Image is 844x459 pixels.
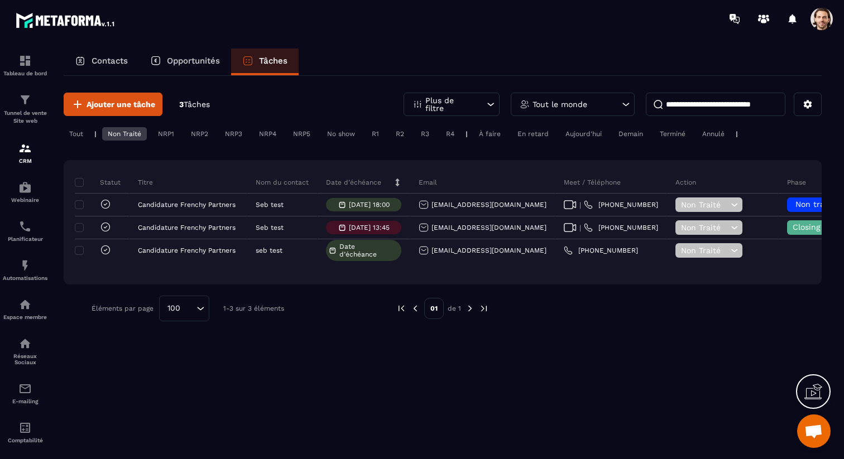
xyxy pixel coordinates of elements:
img: prev [396,303,406,313]
img: formation [18,54,32,67]
div: Terminé [654,127,691,141]
p: Comptabilité [3,437,47,443]
div: R2 [390,127,410,141]
p: Plus de filtre [425,96,474,112]
a: accountantaccountantComptabilité [3,413,47,452]
img: prev [410,303,420,313]
p: | [94,130,97,138]
p: [DATE] 13:45 [349,224,390,231]
p: Titre [138,178,153,187]
div: Tout [64,127,89,141]
p: Éléments par page [92,305,154,312]
span: Non Traité [681,223,728,232]
a: Tâches [231,49,299,75]
p: CRM [3,158,47,164]
p: Statut [78,178,121,187]
div: Non Traité [102,127,147,141]
div: R3 [415,127,435,141]
span: 100 [164,302,184,315]
p: Date d’échéance [326,178,381,187]
img: automations [18,259,32,272]
button: Ajouter une tâche [64,93,162,116]
div: NRP2 [185,127,214,141]
img: automations [18,181,32,194]
a: formationformationTableau de bord [3,46,47,85]
span: Non Traité [681,246,728,255]
a: formationformationCRM [3,133,47,172]
img: formation [18,93,32,107]
p: 01 [424,298,444,319]
div: Annulé [697,127,730,141]
img: formation [18,142,32,155]
span: | [579,224,581,232]
div: R1 [366,127,385,141]
a: automationsautomationsEspace membre [3,289,47,328]
div: NRP1 [152,127,180,141]
input: Search for option [184,302,194,315]
img: social-network [18,337,32,350]
div: R4 [440,127,460,141]
p: Webinaire [3,197,47,203]
p: [DATE] 18:00 [349,201,390,209]
p: seb test [256,247,282,254]
img: automations [18,298,32,311]
a: formationformationTunnel de vente Site web [3,85,47,133]
p: | [736,130,738,138]
img: accountant [18,421,32,434]
p: Automatisations [3,275,47,281]
div: En retard [512,127,554,141]
p: Candidature Frenchy Partners [138,201,236,209]
span: Ajouter une tâche [87,99,155,110]
a: [PHONE_NUMBER] [584,200,658,209]
p: Tunnel de vente Site web [3,109,47,125]
p: de 1 [448,304,461,313]
a: Opportunités [139,49,231,75]
p: Action [675,178,696,187]
p: Planificateur [3,236,47,242]
div: Ouvrir le chat [797,414,831,448]
span: | [579,201,581,209]
span: Tâches [184,100,210,109]
a: Contacts [64,49,139,75]
p: Email [419,178,437,187]
p: Seb test [256,224,284,231]
div: NRP5 [287,127,316,141]
p: Espace membre [3,314,47,320]
a: social-networksocial-networkRéseaux Sociaux [3,328,47,374]
a: schedulerschedulerPlanificateur [3,211,47,250]
p: Nom du contact [256,178,309,187]
p: Seb test [256,201,284,209]
p: Tâches [259,56,287,66]
p: Phase [787,178,806,187]
a: automationsautomationsWebinaire [3,172,47,211]
div: NRP4 [253,127,282,141]
p: Candidature Frenchy Partners [138,224,236,231]
p: Tableau de bord [3,70,47,76]
span: Date d’échéance [339,243,399,258]
div: À faire [473,127,506,141]
div: NRP3 [219,127,248,141]
p: 1-3 sur 3 éléments [223,305,284,312]
img: email [18,382,32,395]
div: Demain [613,127,649,141]
p: | [466,130,468,138]
img: next [479,303,489,313]
a: automationsautomationsAutomatisations [3,250,47,289]
div: No show [322,127,361,141]
div: Search for option [159,296,209,321]
p: Contacts [92,56,128,66]
img: logo [16,10,116,30]
img: scheduler [18,220,32,233]
img: next [465,303,475,313]
p: Candidature Frenchy Partners [138,247,236,254]
p: Opportunités [167,56,220,66]
a: [PHONE_NUMBER] [564,246,638,255]
span: Non Traité [681,200,728,209]
p: E-mailing [3,398,47,404]
a: emailemailE-mailing [3,374,47,413]
span: Non traité [795,200,835,209]
p: Tout le monde [533,100,587,108]
div: Aujourd'hui [560,127,607,141]
p: 3 [179,99,210,110]
p: Meet / Téléphone [564,178,621,187]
